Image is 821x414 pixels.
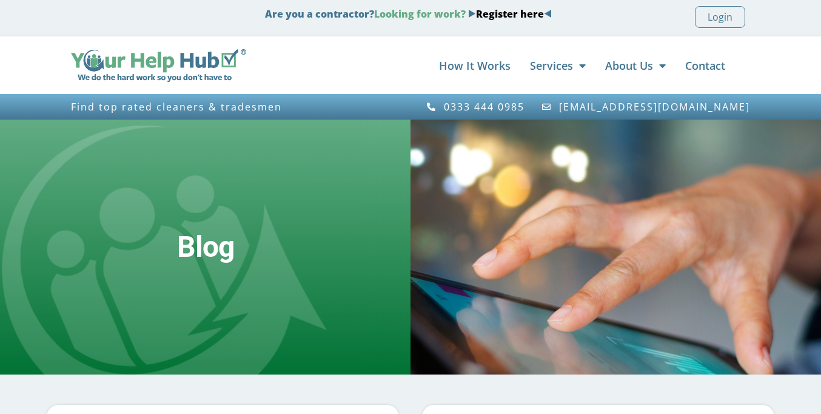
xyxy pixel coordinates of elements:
[71,49,246,82] img: Your Help Hub Wide Logo
[441,101,524,112] span: 0333 444 0985
[374,7,466,21] span: Looking for work?
[177,229,234,265] h2: Blog
[695,6,745,28] a: Login
[265,7,552,21] strong: Are you a contractor?
[71,101,404,112] h3: Find top rated cleaners & tradesmen
[685,53,725,78] a: Contact
[258,53,725,78] nav: Menu
[605,53,666,78] a: About Us
[426,101,524,112] a: 0333 444 0985
[476,7,544,21] a: Register here
[468,10,476,18] img: Blue Arrow - Right
[556,101,750,112] span: [EMAIL_ADDRESS][DOMAIN_NAME]
[544,10,552,18] img: Blue Arrow - Left
[541,101,751,112] a: [EMAIL_ADDRESS][DOMAIN_NAME]
[439,53,511,78] a: How It Works
[530,53,586,78] a: Services
[708,9,732,25] span: Login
